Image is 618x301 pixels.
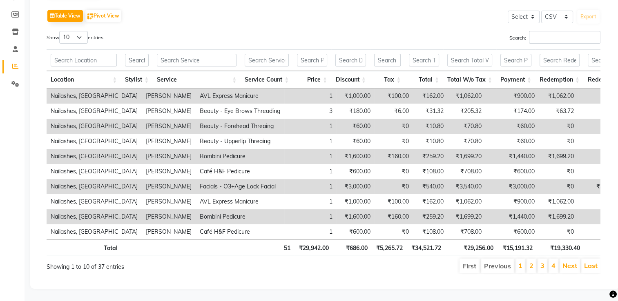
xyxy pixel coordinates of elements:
[448,194,486,209] td: ₹1,062.00
[443,71,496,89] th: Total W/o Tax: activate to sort column ascending
[448,89,486,104] td: ₹1,062.00
[539,104,578,119] td: ₹63.72
[486,224,539,239] td: ₹600.00
[196,104,284,119] td: Beauty - Eye Brows Threading
[539,164,578,179] td: ₹0
[47,209,142,224] td: Nailashes, [GEOGRAPHIC_DATA]
[293,71,331,89] th: Price: activate to sort column ascending
[47,104,142,119] td: Nailashes, [GEOGRAPHIC_DATA]
[284,89,337,104] td: 1
[447,54,492,66] input: Search Total W/o Tax
[486,89,539,104] td: ₹900.00
[486,179,539,194] td: ₹3,000.00
[245,54,289,66] input: Search Service Count
[539,179,578,194] td: ₹0
[375,89,413,104] td: ₹100.00
[498,239,536,255] th: ₹15,191.32
[284,194,337,209] td: 1
[335,54,366,66] input: Search Discount
[375,164,413,179] td: ₹0
[47,31,103,44] label: Show entries
[284,164,337,179] td: 1
[413,149,448,164] td: ₹259.20
[486,134,539,149] td: ₹60.00
[375,134,413,149] td: ₹0
[142,164,196,179] td: [PERSON_NAME]
[196,134,284,149] td: Beauty - Upperlip Threaing
[500,54,531,66] input: Search Payment
[375,194,413,209] td: ₹100.00
[375,224,413,239] td: ₹0
[142,89,196,104] td: [PERSON_NAME]
[196,224,284,239] td: Café H&F Pedicure
[370,71,405,89] th: Tax: activate to sort column ascending
[337,134,375,149] td: ₹60.00
[448,104,486,119] td: ₹205.32
[284,134,337,149] td: 1
[539,89,578,104] td: ₹1,062.00
[539,194,578,209] td: ₹1,062.00
[142,209,196,224] td: [PERSON_NAME]
[153,71,241,89] th: Service: activate to sort column ascending
[413,224,448,239] td: ₹108.00
[47,10,83,22] button: Table View
[337,89,375,104] td: ₹1,000.00
[157,54,236,66] input: Search Service
[405,71,443,89] th: Total: activate to sort column ascending
[413,119,448,134] td: ₹10.80
[241,71,293,89] th: Service Count: activate to sort column ascending
[445,239,498,255] th: ₹29,256.00
[540,261,544,270] a: 3
[142,149,196,164] td: [PERSON_NAME]
[284,119,337,134] td: 1
[337,119,375,134] td: ₹60.00
[448,179,486,194] td: ₹3,540.00
[486,194,539,209] td: ₹900.00
[539,149,578,164] td: ₹1,699.20
[413,104,448,119] td: ₹31.32
[47,179,142,194] td: Nailashes, [GEOGRAPHIC_DATA]
[47,89,142,104] td: Nailashes, [GEOGRAPHIC_DATA]
[407,239,445,255] th: ₹34,521.72
[142,179,196,194] td: [PERSON_NAME]
[413,89,448,104] td: ₹162.00
[142,134,196,149] td: [PERSON_NAME]
[529,31,600,44] input: Search:
[297,54,327,66] input: Search Price
[51,54,117,66] input: Search Location
[47,71,121,89] th: Location: activate to sort column ascending
[374,54,401,66] input: Search Tax
[47,258,270,271] div: Showing 1 to 10 of 37 entries
[375,209,413,224] td: ₹160.00
[337,194,375,209] td: ₹1,000.00
[337,149,375,164] td: ₹1,600.00
[337,179,375,194] td: ₹3,000.00
[196,89,284,104] td: AVL Express Manicure
[284,149,337,164] td: 1
[284,104,337,119] td: 3
[486,119,539,134] td: ₹60.00
[539,209,578,224] td: ₹1,699.20
[486,164,539,179] td: ₹600.00
[87,13,94,20] img: pivot.png
[539,224,578,239] td: ₹0
[85,10,121,22] button: Pivot View
[413,164,448,179] td: ₹108.00
[486,209,539,224] td: ₹1,440.00
[59,31,88,44] select: Showentries
[47,134,142,149] td: Nailashes, [GEOGRAPHIC_DATA]
[47,119,142,134] td: Nailashes, [GEOGRAPHIC_DATA]
[375,149,413,164] td: ₹160.00
[375,119,413,134] td: ₹0
[47,239,122,255] th: Total
[448,164,486,179] td: ₹708.00
[331,71,370,89] th: Discount: activate to sort column ascending
[448,119,486,134] td: ₹70.80
[536,239,584,255] th: ₹19,330.40
[448,134,486,149] td: ₹70.80
[535,71,584,89] th: Redemption: activate to sort column ascending
[551,261,556,270] a: 4
[496,71,535,89] th: Payment: activate to sort column ascending
[337,224,375,239] td: ₹600.00
[562,261,577,270] a: Next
